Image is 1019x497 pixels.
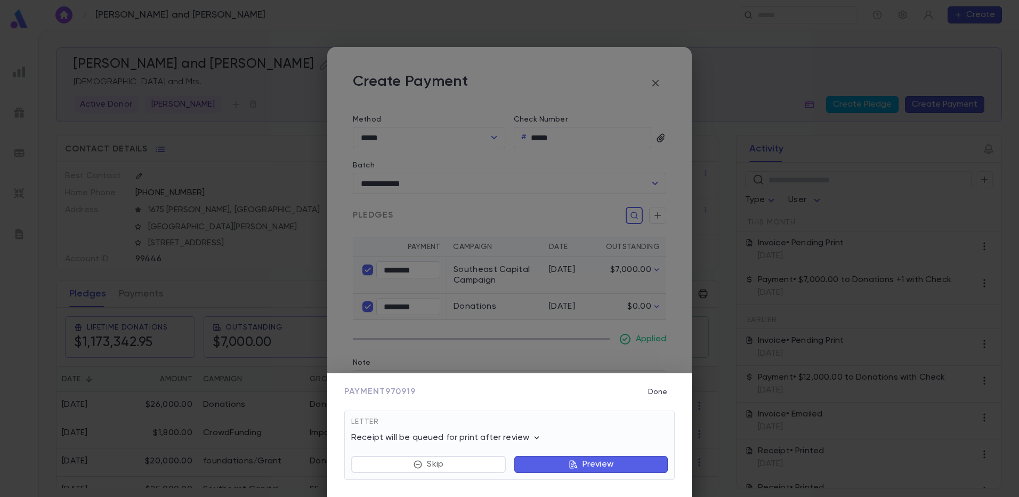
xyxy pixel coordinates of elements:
[351,418,668,432] div: Letter
[583,459,613,470] p: Preview
[344,387,416,397] span: Payment 970919
[427,459,443,470] p: Skip
[351,456,506,473] button: Skip
[641,382,675,402] button: Done
[351,432,542,443] p: Receipt will be queued for print after review
[514,456,668,473] button: Preview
